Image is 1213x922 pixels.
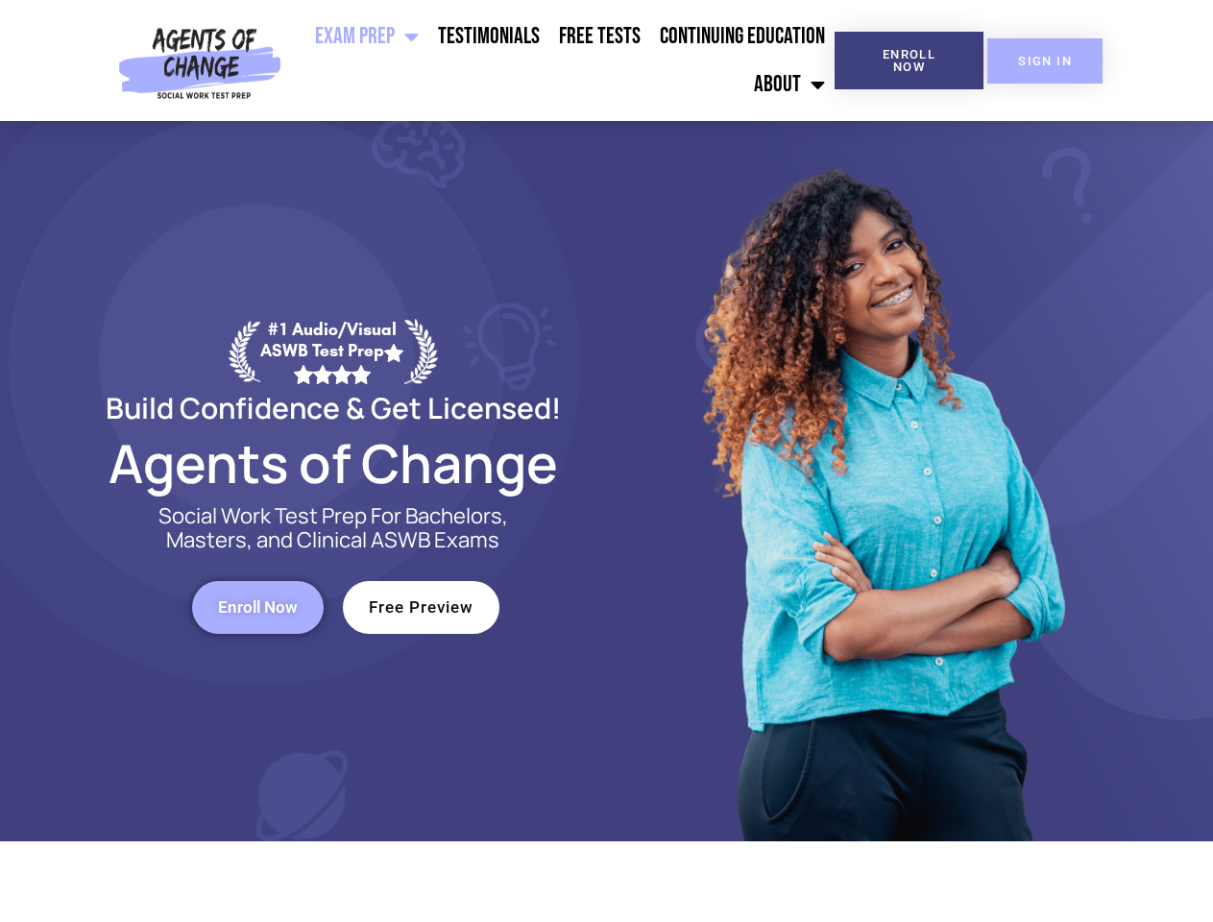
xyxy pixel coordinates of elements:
[1018,55,1072,67] span: SIGN IN
[60,441,607,485] h2: Agents of Change
[369,599,473,616] span: Free Preview
[689,121,1073,841] img: Website Image 1 (1)
[865,48,953,73] span: Enroll Now
[260,319,404,383] div: #1 Audio/Visual ASWB Test Prep
[343,581,499,634] a: Free Preview
[136,504,530,552] p: Social Work Test Prep For Bachelors, Masters, and Clinical ASWB Exams
[549,12,650,61] a: Free Tests
[218,599,298,616] span: Enroll Now
[744,61,835,109] a: About
[428,12,549,61] a: Testimonials
[305,12,428,61] a: Exam Prep
[987,38,1103,84] a: SIGN IN
[650,12,835,61] a: Continuing Education
[192,581,324,634] a: Enroll Now
[289,12,835,109] nav: Menu
[60,394,607,422] h2: Build Confidence & Get Licensed!
[835,32,983,89] a: Enroll Now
